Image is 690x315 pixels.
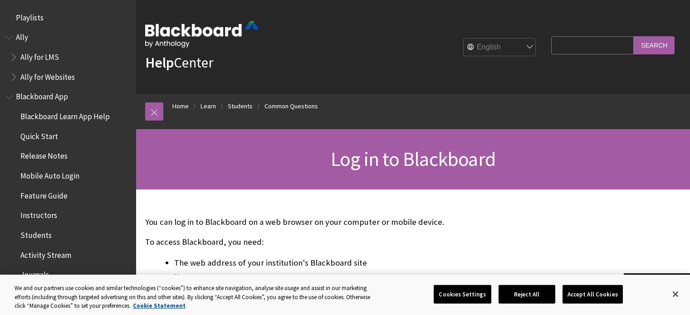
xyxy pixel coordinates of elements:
button: Reject All [499,285,555,304]
nav: Book outline for Playlists [5,10,131,25]
span: Blackboard Learn App Help [20,109,110,121]
button: Cookies Settings [434,285,491,304]
select: Site Language Selector [464,39,536,57]
button: Accept All Cookies [563,285,623,304]
span: Activity Stream [20,247,71,260]
span: Feature Guide [20,188,68,200]
button: Close [666,284,685,304]
li: The web address of your institution's Blackboard site [174,257,547,269]
div: We and our partners use cookies and similar technologies (“cookies”) to enhance site navigation, ... [15,284,380,310]
span: Quick Start [20,129,58,141]
img: Blackboard by Anthology [145,21,259,48]
span: Students [20,228,52,240]
a: Back to top [624,273,690,290]
li: Your username [174,271,547,283]
span: Blackboard App [16,89,68,102]
input: Search [634,36,675,54]
span: Ally for Websites [20,69,75,82]
span: Playlists [16,10,44,22]
a: More information about your privacy, opens in a new tab [133,302,186,310]
span: Ally [16,30,28,42]
span: Release Notes [20,149,68,161]
span: Instructors [20,208,57,220]
a: Students [228,101,253,112]
span: Log in to Blackboard [331,146,495,171]
a: HelpCenter [145,53,213,72]
a: Home [172,101,189,112]
strong: Help [145,53,174,72]
span: Mobile Auto Login [20,168,79,180]
span: Journals [20,267,49,280]
p: You can log in to Blackboard on a web browser on your computer or mobile device. [145,216,547,228]
a: Common Questions [264,101,318,112]
nav: Book outline for Anthology Ally Help [5,30,131,85]
p: To access Blackboard, you need: [145,236,547,248]
span: Ally for LMS [20,49,59,62]
a: Learn [201,101,216,112]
